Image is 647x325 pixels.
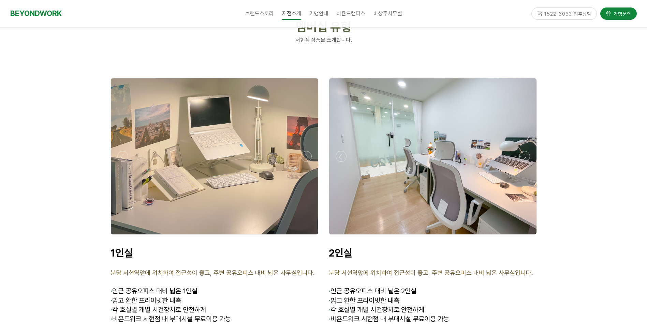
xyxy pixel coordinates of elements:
span: · [329,287,330,295]
strong: · [329,306,330,314]
span: 각 호실별 개별 시건장치로 안전하게 [329,306,424,314]
a: 브랜드스토리 [241,5,278,22]
strong: · [111,306,112,314]
span: 지점소개 [282,8,301,20]
span: 분당 서현역앞에 위치하여 접근성이 좋고, 주변 공유오피스 대비 넓은 사무실입니다. [329,269,533,276]
span: 인근 공유오피스 대비 넓은 1인실 [112,287,197,295]
strong: · [111,315,112,323]
a: 가맹문의 [600,6,637,18]
strong: 1인실 [111,247,133,259]
a: BEYONDWORK [10,7,62,20]
strong: 2인실 [329,247,352,259]
span: 브랜드스토리 [245,10,274,17]
span: 비욘드캠퍼스 [337,10,365,17]
strong: · [111,296,112,305]
a: 비상주사무실 [369,5,406,22]
span: 밝고 환한 프라이빗한 내측 [111,296,181,305]
a: 지점소개 [278,5,305,22]
span: 인근 공유오피스 대비 넓은 2인실 [330,287,416,295]
span: 비욘드워크 서현점 내 부대시설 무료이용 가능 [329,315,449,323]
a: 가맹안내 [305,5,333,22]
span: 각 호실별 개별 시건장치로 안전하게 [111,306,206,314]
span: · [111,287,112,295]
strong: · [329,296,330,305]
span: 분당 서현역앞에 위치하여 접근성이 좋고, 주변 공유오피스 대비 넓은 사무실입니다. [111,269,314,276]
a: 비욘드캠퍼스 [333,5,369,22]
span: 가맹안내 [309,10,328,17]
span: 비상주사무실 [373,10,402,17]
span: 비욘드워크 서현점 내 부대시설 무료이용 가능 [111,315,231,323]
span: 밝고 환한 프라이빗한 내측 [329,296,399,305]
strong: · [329,315,330,323]
span: 서현점 상품을 소개합니다. [295,37,352,43]
span: 가맹문의 [612,9,631,16]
